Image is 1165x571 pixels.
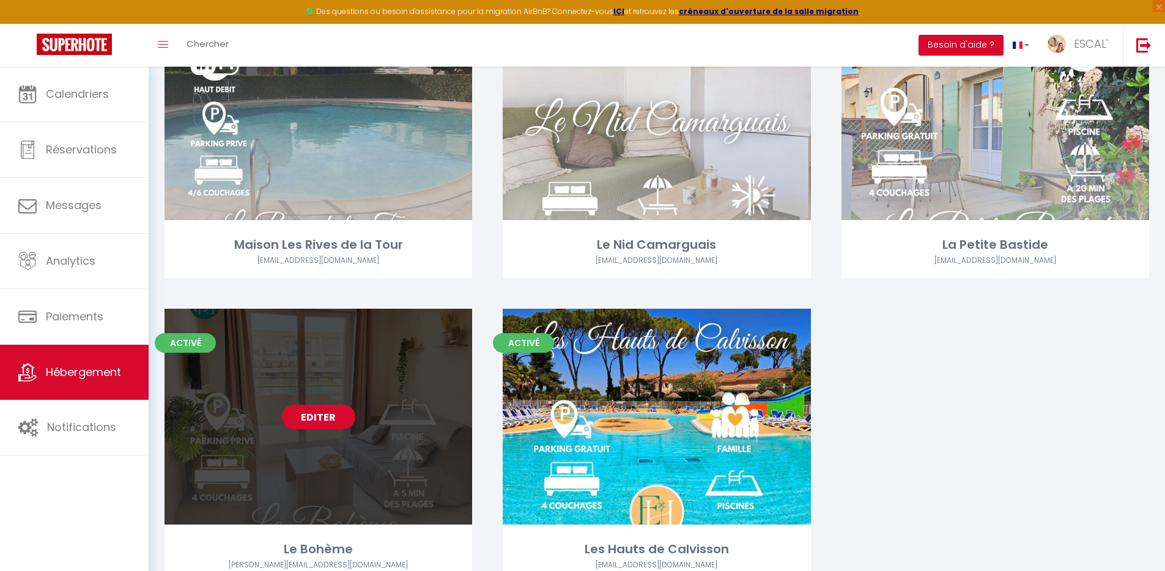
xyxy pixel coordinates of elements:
span: Réservations [46,142,117,157]
div: La Petite Bastide [841,235,1149,254]
div: Les Hauts de Calvisson [503,540,810,559]
div: Airbnb [165,559,472,571]
div: Le Nid Camarguais [503,235,810,254]
img: ... [1048,35,1066,53]
span: ESCAL' [1074,36,1108,51]
img: logout [1136,37,1152,53]
span: Calendriers [46,86,109,101]
a: Editer [282,405,355,429]
div: Airbnb [503,559,810,571]
div: Airbnb [841,255,1149,267]
span: Notifications [47,419,116,435]
span: Paiements [46,309,103,324]
span: Activé [155,333,216,353]
a: ... ESCAL' [1038,24,1123,67]
span: Analytics [46,253,95,268]
span: Activé [493,333,554,353]
button: Besoin d'aide ? [919,35,1004,56]
a: créneaux d'ouverture de la salle migration [679,6,859,17]
div: Maison Les Rives de la Tour [165,235,472,254]
span: Chercher [187,37,229,50]
span: Hébergement [46,364,121,380]
span: Messages [46,197,102,213]
div: Airbnb [503,255,810,267]
a: ICI [613,6,624,17]
img: Super Booking [37,34,112,55]
a: Chercher [177,24,238,67]
div: Airbnb [165,255,472,267]
button: Ouvrir le widget de chat LiveChat [10,5,46,42]
div: Le Bohème [165,540,472,559]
